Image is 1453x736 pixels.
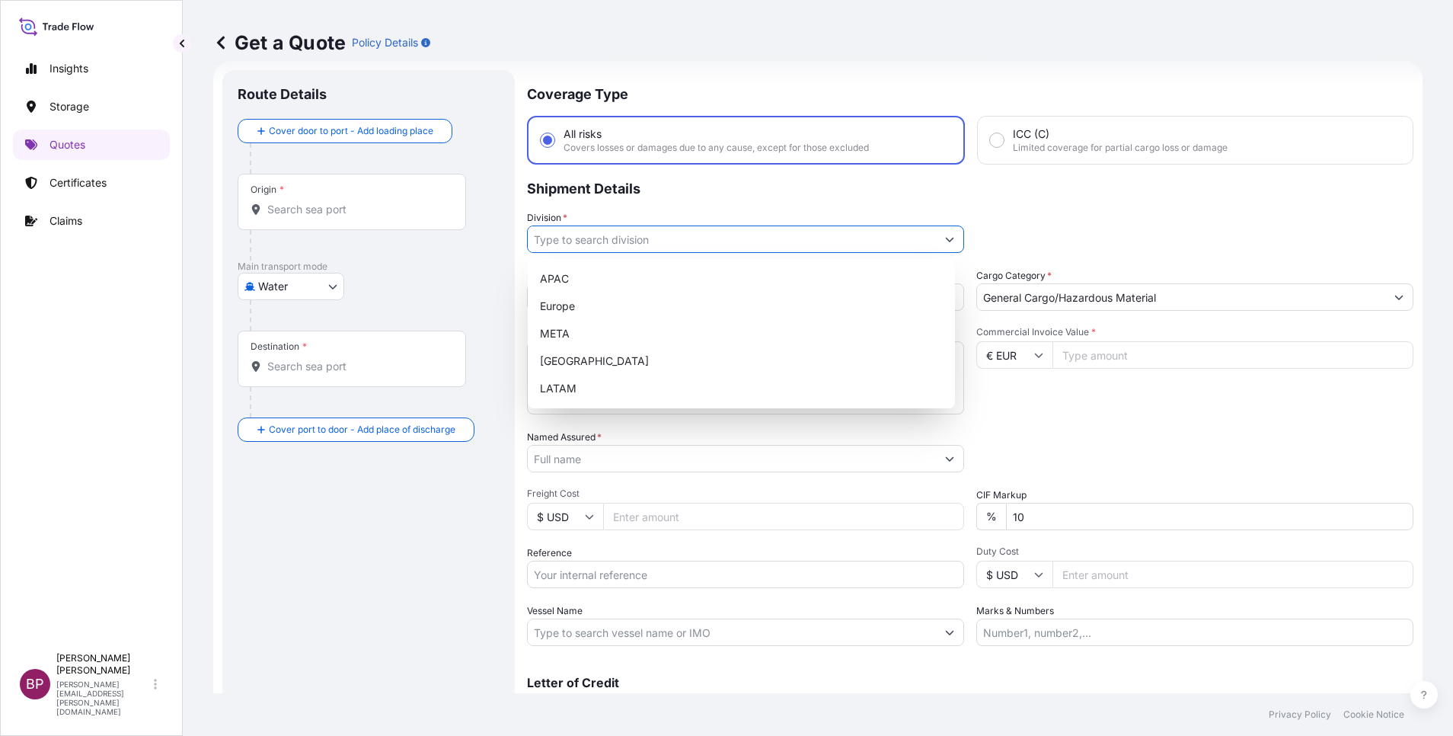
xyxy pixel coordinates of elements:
input: Type amount [1052,341,1413,369]
span: All risks [564,126,602,142]
div: Origin [251,184,284,196]
span: Limited coverage for partial cargo loss or damage [1013,142,1228,154]
div: LATAM [534,375,949,402]
span: BP [26,677,44,692]
span: Duty Cost [976,546,1413,558]
p: Main transport mode [238,261,500,273]
input: Number1, number2,... [976,619,1413,646]
span: Commercial Invoice Value [976,326,1413,338]
input: Full name [528,445,936,472]
div: Suggestions [534,265,949,402]
p: [PERSON_NAME] [PERSON_NAME] [56,652,151,677]
input: Enter amount [1052,561,1413,588]
span: Cover door to port - Add loading place [269,123,433,139]
label: Marks & Numbers [976,603,1054,619]
input: Enter percentage [1006,503,1413,530]
p: Route Details [238,85,327,104]
input: Enter amount [603,503,964,530]
div: [GEOGRAPHIC_DATA] [534,347,949,375]
input: Origin [267,202,447,217]
input: Type to search division [528,226,936,253]
button: Show suggestions [936,445,963,472]
label: Vessel Name [527,603,583,619]
p: Claims [49,213,82,229]
label: Cargo Category [976,268,1052,283]
input: Select a commodity type [977,283,1385,311]
div: % [976,503,1006,530]
button: Select transport [238,273,344,300]
input: Destination [267,359,447,374]
div: Destination [251,341,307,353]
button: Show suggestions [936,619,963,646]
div: APAC [534,265,949,293]
label: Description of Cargo [527,326,622,341]
span: ICC (C) [1013,126,1049,142]
span: Water [258,279,288,294]
label: CIF Markup [976,488,1027,503]
p: Coverage Type [527,70,1413,116]
span: Freight Cost [527,488,964,500]
p: Letter of Credit [527,677,1413,689]
button: Show suggestions [936,226,963,253]
p: Storage [49,99,89,114]
p: Insights [49,61,88,76]
input: Type to search vessel name or IMO [528,619,936,646]
label: Named Assured [527,430,602,445]
p: Shipment Details [527,165,1413,210]
span: Date of Departure [527,268,611,283]
span: Cover port to door - Add place of discharge [269,422,455,437]
p: Certificates [49,175,107,190]
label: Division [527,210,567,226]
p: [PERSON_NAME][EMAIL_ADDRESS][PERSON_NAME][DOMAIN_NAME] [56,680,151,716]
p: Quotes [49,137,85,152]
input: Your internal reference [527,561,964,588]
button: Show suggestions [1385,283,1413,311]
p: Privacy Policy [1269,709,1331,721]
span: Covers losses or damages due to any cause, except for those excluded [564,142,869,154]
p: Cookie Notice [1343,709,1404,721]
div: META [534,320,949,347]
div: Europe [534,293,949,320]
label: Reference [527,546,572,561]
p: Policy Details [352,35,418,50]
p: Get a Quote [213,30,346,55]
